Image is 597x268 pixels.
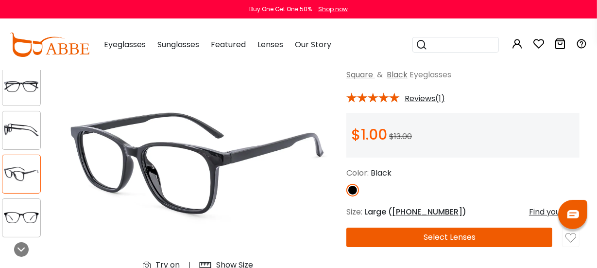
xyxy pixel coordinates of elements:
div: Find your size [529,206,580,218]
img: Fourable Black Plastic Eyeglasses , SpringHinges , UniversalBridgeFit Frames from ABBE Glasses [2,77,40,96]
span: Large ( ) [364,206,466,217]
span: Black [371,167,392,179]
span: [PHONE_NUMBER] [392,206,462,217]
span: & [375,69,385,80]
img: chat [567,210,579,218]
div: Shop now [318,5,348,14]
a: Black [387,69,408,80]
span: $1.00 [351,124,387,145]
span: Color: [346,167,369,179]
span: Size: [346,206,362,217]
a: Square [346,69,373,80]
span: Eyeglasses [104,39,146,50]
img: abbeglasses.com [10,33,89,57]
img: Fourable Black Plastic Eyeglasses , SpringHinges , UniversalBridgeFit Frames from ABBE Glasses [2,164,40,183]
a: Shop now [313,5,348,13]
img: like [565,232,576,243]
button: Select Lenses [346,228,552,247]
span: Sunglasses [157,39,199,50]
img: Fourable Black Plastic Eyeglasses , SpringHinges , UniversalBridgeFit Frames from ABBE Glasses [2,121,40,140]
span: Our Story [295,39,331,50]
span: Eyeglasses [409,69,451,80]
span: $13.00 [389,131,412,142]
span: Featured [211,39,246,50]
img: Fourable Black Plastic Eyeglasses , SpringHinges , UniversalBridgeFit Frames from ABBE Glasses [2,208,40,227]
span: Lenses [257,39,283,50]
div: Buy One Get One 50% [249,5,312,14]
span: Reviews(1) [405,94,445,103]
